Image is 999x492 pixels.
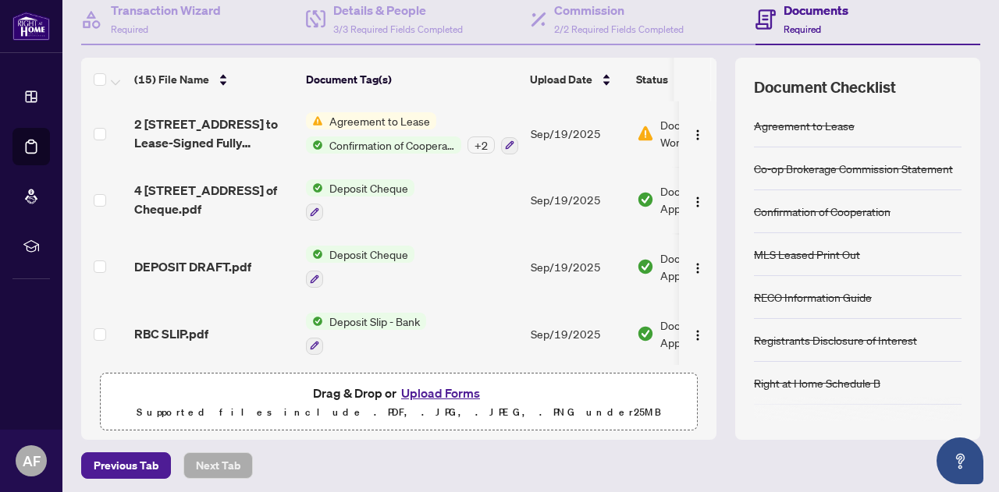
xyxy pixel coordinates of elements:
p: Supported files include .PDF, .JPG, .JPEG, .PNG under 25 MB [110,403,688,422]
th: Document Tag(s) [300,58,524,101]
div: Registrants Disclosure of Interest [754,331,917,349]
button: Status IconAgreement to LeaseStatus IconConfirmation of Cooperation+2 [306,112,518,154]
span: (15) File Name [134,71,209,88]
div: MLS Leased Print Out [754,246,860,263]
button: Logo [685,254,710,279]
button: Logo [685,121,710,146]
span: 2/2 Required Fields Completed [554,23,684,35]
span: Confirmation of Cooperation [323,136,461,154]
button: Logo [685,321,710,346]
span: RBC SLIP.pdf [134,324,208,343]
div: Agreement to Lease [754,117,855,134]
button: Upload Forms [396,383,485,403]
td: Sep/19/2025 [524,100,631,167]
img: Logo [691,329,704,342]
div: Right at Home Schedule B [754,374,880,391]
th: Status [630,58,763,101]
div: Co-op Brokerage Commission Statement [754,160,953,177]
div: RECO Information Guide [754,288,872,306]
span: Required [784,23,821,35]
img: Status Icon [306,136,323,154]
span: 2 [STREET_ADDRESS] to Lease-Signed Fully Executed.pdf [134,115,293,152]
img: Document Status [637,191,654,208]
img: Status Icon [306,313,323,330]
img: Logo [691,129,704,141]
button: Open asap [937,437,983,484]
span: Document Checklist [754,76,896,98]
img: Document Status [637,125,654,142]
button: Status IconDeposit Cheque [306,246,414,288]
td: Sep/19/2025 [524,300,631,367]
span: Deposit Cheque [323,246,414,263]
button: Previous Tab [81,452,171,479]
h4: Commission [554,1,684,19]
span: Drag & Drop or [313,383,485,403]
button: Status IconDeposit Cheque [306,179,414,221]
span: Document Needs Work [660,116,757,150]
span: Previous Tab [94,453,158,478]
h4: Documents [784,1,848,19]
img: Logo [691,196,704,208]
img: Status Icon [306,112,323,129]
button: Next Tab [183,452,253,479]
span: 3/3 Required Fields Completed [333,23,463,35]
button: Logo [685,187,710,212]
button: Status IconDeposit Slip - Bank [306,313,426,355]
span: Document Approved [660,250,757,284]
img: Status Icon [306,246,323,263]
h4: Transaction Wizard [111,1,221,19]
span: Required [111,23,148,35]
div: + 2 [468,136,495,154]
span: Status [636,71,668,88]
span: Deposit Slip - Bank [323,313,426,330]
span: Drag & Drop orUpload FormsSupported files include .PDF, .JPG, .JPEG, .PNG under25MB [101,373,697,431]
th: (15) File Name [128,58,300,101]
td: Sep/19/2025 [524,233,631,300]
div: Confirmation of Cooperation [754,203,891,220]
th: Upload Date [524,58,630,101]
span: 4 [STREET_ADDRESS] of Cheque.pdf [134,181,293,218]
span: Deposit Cheque [323,179,414,196]
img: logo [12,12,50,41]
img: Status Icon [306,179,323,196]
span: Document Approved [660,182,757,217]
span: Agreement to Lease [323,112,436,129]
img: Logo [691,262,704,274]
img: Document Status [637,325,654,342]
h4: Details & People [333,1,463,19]
td: Sep/19/2025 [524,167,631,234]
span: Document Approved [660,317,757,351]
span: Upload Date [530,71,592,88]
img: Document Status [637,258,654,275]
span: DEPOSIT DRAFT.pdf [134,257,251,276]
span: AF [23,450,41,472]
